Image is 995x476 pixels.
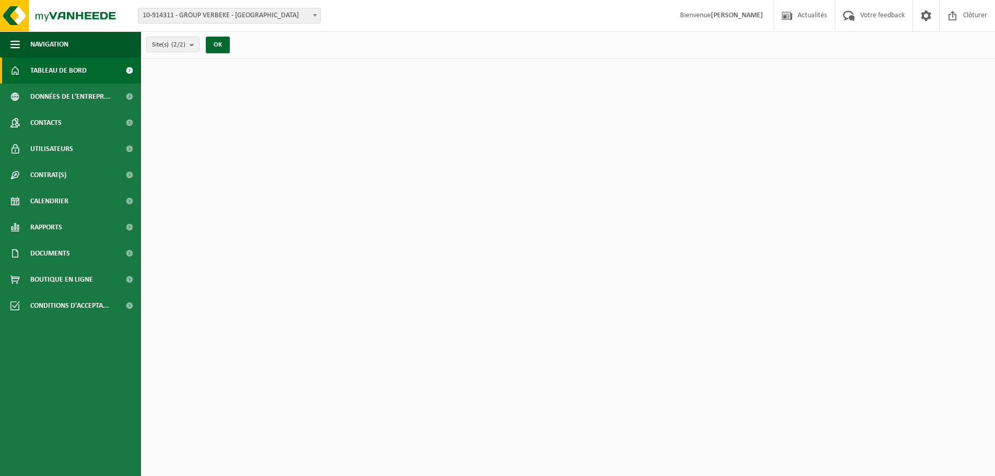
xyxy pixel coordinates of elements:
span: Utilisateurs [30,136,73,162]
span: Navigation [30,31,68,57]
button: Site(s)(2/2) [146,37,200,52]
button: OK [206,37,230,53]
span: Boutique en ligne [30,266,93,293]
span: Contacts [30,110,62,136]
span: 10-914311 - GROUP VERBEKE - LEDEGEM [138,8,320,23]
span: Conditions d'accepta... [30,293,109,319]
count: (2/2) [171,41,185,48]
span: 10-914311 - GROUP VERBEKE - LEDEGEM [138,8,321,24]
strong: [PERSON_NAME] [711,11,763,19]
span: Documents [30,240,70,266]
span: Site(s) [152,37,185,53]
span: Calendrier [30,188,68,214]
span: Contrat(s) [30,162,66,188]
span: Données de l'entrepr... [30,84,110,110]
span: Tableau de bord [30,57,87,84]
span: Rapports [30,214,62,240]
